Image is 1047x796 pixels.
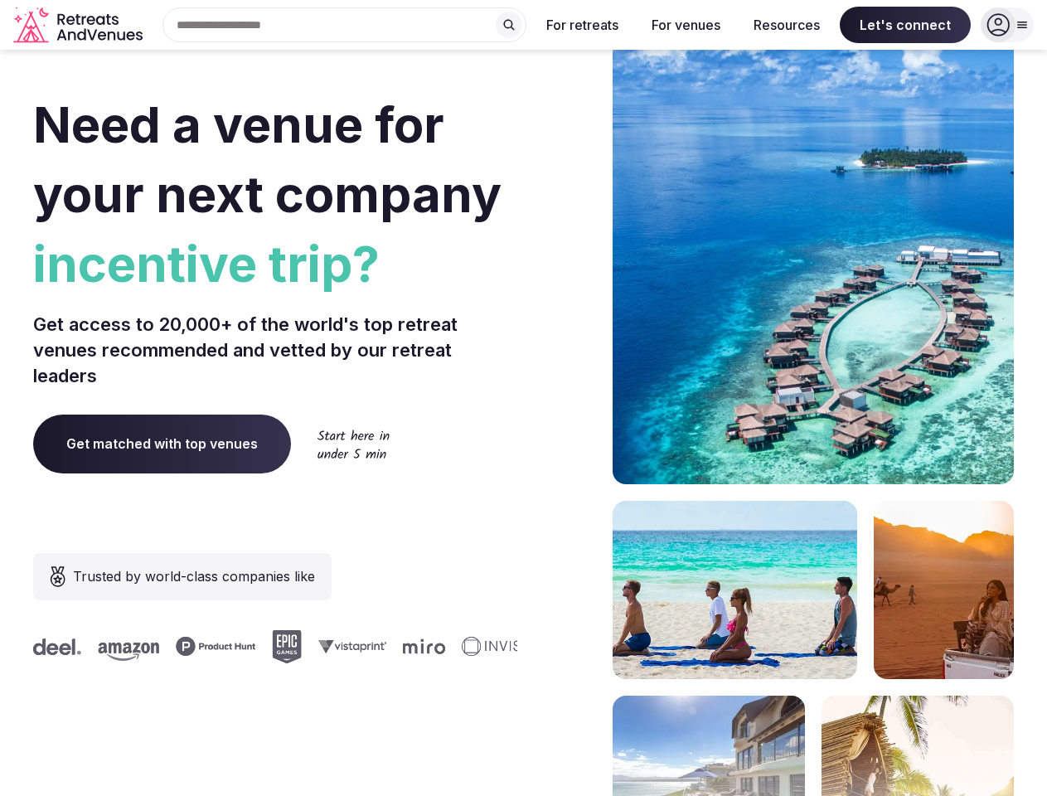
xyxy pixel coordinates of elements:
img: yoga on tropical beach [613,501,857,679]
button: For retreats [533,7,632,43]
button: Resources [740,7,833,43]
span: Need a venue for your next company [33,95,502,224]
img: Start here in under 5 min [317,430,390,459]
svg: Miro company logo [400,638,443,654]
span: incentive trip? [33,229,517,298]
button: For venues [638,7,734,43]
svg: Deel company logo [31,638,79,655]
a: Visit the homepage [13,7,146,44]
img: woman sitting in back of truck with camels [874,501,1014,679]
svg: Epic Games company logo [269,630,299,663]
svg: Invisible company logo [459,637,550,657]
p: Get access to 20,000+ of the world's top retreat venues recommended and vetted by our retreat lea... [33,312,517,388]
svg: Vistaprint company logo [316,639,384,653]
span: Let's connect [840,7,971,43]
svg: Retreats and Venues company logo [13,7,146,44]
a: Get matched with top venues [33,415,291,473]
span: Trusted by world-class companies like [73,566,315,586]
